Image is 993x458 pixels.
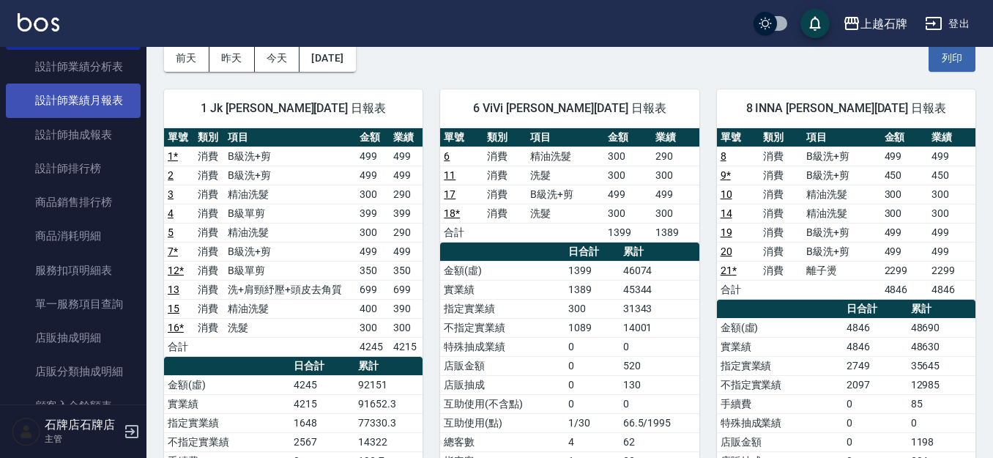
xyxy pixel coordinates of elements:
[290,432,354,451] td: 2567
[907,300,975,319] th: 累計
[168,207,174,219] a: 4
[224,147,356,166] td: B級洗+剪
[194,147,224,166] td: 消費
[928,280,975,299] td: 4846
[168,303,179,314] a: 15
[356,185,389,204] td: 300
[717,394,843,413] td: 手續費
[881,261,929,280] td: 2299
[928,223,975,242] td: 499
[527,166,604,185] td: 洗髮
[919,10,975,37] button: 登出
[928,128,975,147] th: 業績
[390,242,423,261] td: 499
[717,128,975,300] table: a dense table
[565,318,620,337] td: 1089
[717,318,843,337] td: 金額(虛)
[527,204,604,223] td: 洗髮
[565,280,620,299] td: 1389
[444,188,455,200] a: 17
[224,280,356,299] td: 洗+肩頸紓壓+頭皮去角質
[6,321,141,355] a: 店販抽成明細
[604,223,652,242] td: 1399
[224,242,356,261] td: B級洗+剪
[565,243,620,262] th: 日合計
[164,394,290,413] td: 實業績
[843,413,907,432] td: 0
[565,261,620,280] td: 1399
[803,128,880,147] th: 項目
[356,299,389,318] td: 400
[907,375,975,394] td: 12985
[224,128,356,147] th: 項目
[881,204,929,223] td: 300
[356,242,389,261] td: 499
[929,45,975,72] button: 列印
[620,432,699,451] td: 62
[168,169,174,181] a: 2
[759,128,803,147] th: 類別
[164,128,194,147] th: 單號
[6,84,141,117] a: 設計師業績月報表
[45,418,119,432] h5: 石牌店石牌店
[356,318,389,337] td: 300
[290,375,354,394] td: 4245
[356,261,389,280] td: 350
[652,166,699,185] td: 300
[759,261,803,280] td: 消費
[390,337,423,356] td: 4215
[843,375,907,394] td: 2097
[803,261,880,280] td: 離子燙
[881,128,929,147] th: 金額
[440,375,565,394] td: 店販抽成
[356,147,389,166] td: 499
[194,185,224,204] td: 消費
[224,166,356,185] td: B級洗+剪
[356,280,389,299] td: 699
[565,356,620,375] td: 0
[440,318,565,337] td: 不指定實業績
[907,337,975,356] td: 48630
[881,147,929,166] td: 499
[717,280,760,299] td: 合計
[440,261,565,280] td: 金額(虛)
[652,185,699,204] td: 499
[356,128,389,147] th: 金額
[194,242,224,261] td: 消費
[907,394,975,413] td: 85
[928,242,975,261] td: 499
[164,375,290,394] td: 金額(虛)
[843,356,907,375] td: 2749
[759,147,803,166] td: 消費
[483,147,527,166] td: 消費
[604,128,652,147] th: 金額
[803,204,880,223] td: 精油洗髮
[300,45,355,72] button: [DATE]
[565,375,620,394] td: 0
[803,147,880,166] td: B級洗+剪
[843,432,907,451] td: 0
[620,337,699,356] td: 0
[6,355,141,388] a: 店販分類抽成明細
[721,150,726,162] a: 8
[717,375,843,394] td: 不指定實業績
[390,204,423,223] td: 399
[881,242,929,261] td: 499
[354,357,423,376] th: 累計
[390,128,423,147] th: 業績
[604,185,652,204] td: 499
[356,166,389,185] td: 499
[652,128,699,147] th: 業績
[717,413,843,432] td: 特殊抽成業績
[759,185,803,204] td: 消費
[652,147,699,166] td: 290
[483,204,527,223] td: 消費
[837,9,913,39] button: 上越石牌
[440,413,565,432] td: 互助使用(點)
[164,432,290,451] td: 不指定實業績
[565,337,620,356] td: 0
[440,432,565,451] td: 總客數
[483,166,527,185] td: 消費
[759,166,803,185] td: 消費
[803,223,880,242] td: B級洗+剪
